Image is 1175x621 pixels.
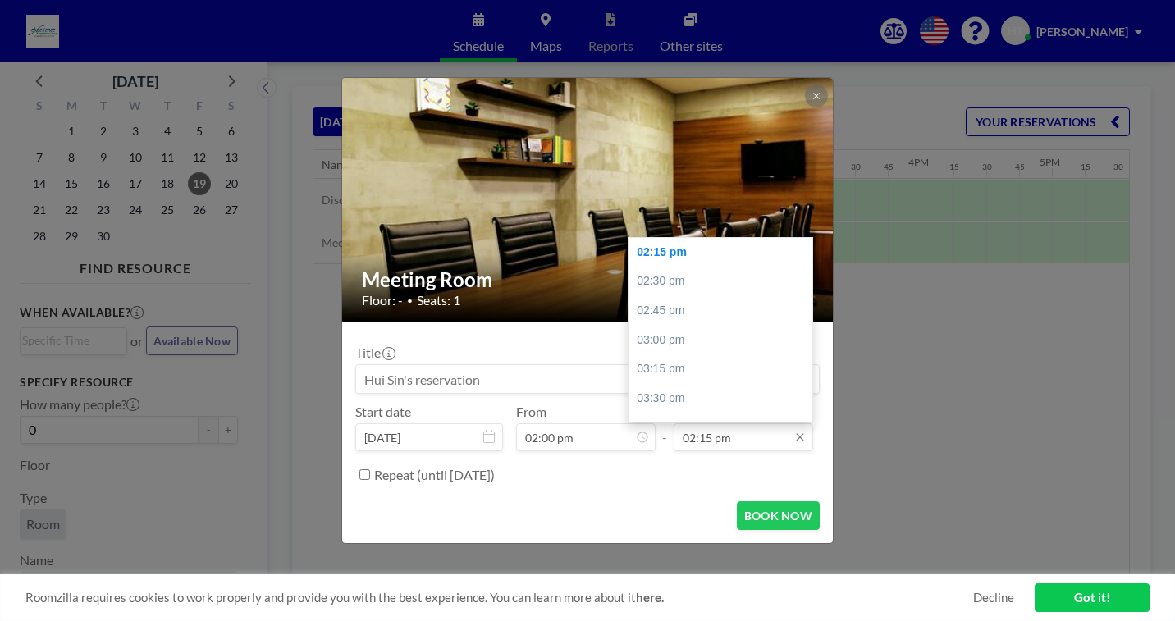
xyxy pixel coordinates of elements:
img: 537.jpg [342,36,834,364]
div: 02:15 pm [629,238,821,267]
label: Title [355,345,394,361]
div: 03:00 pm [629,326,821,355]
a: Got it! [1035,583,1150,612]
label: Repeat (until [DATE]) [374,467,495,483]
a: here. [636,590,664,605]
label: Start date [355,404,411,420]
div: 02:45 pm [629,296,821,326]
input: Hui Sin's reservation [356,365,819,393]
label: From [516,404,546,420]
div: 02:30 pm [629,267,821,296]
div: 03:15 pm [629,354,821,384]
a: Decline [973,590,1014,605]
span: - [662,409,667,445]
span: Roomzilla requires cookies to work properly and provide you with the best experience. You can lea... [25,590,973,605]
span: • [407,295,413,307]
div: 03:30 pm [629,384,821,413]
h2: Meeting Room [362,267,815,292]
span: Seats: 1 [417,292,460,308]
button: BOOK NOW [737,501,820,530]
div: 03:45 pm [629,413,821,442]
span: Floor: - [362,292,403,308]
